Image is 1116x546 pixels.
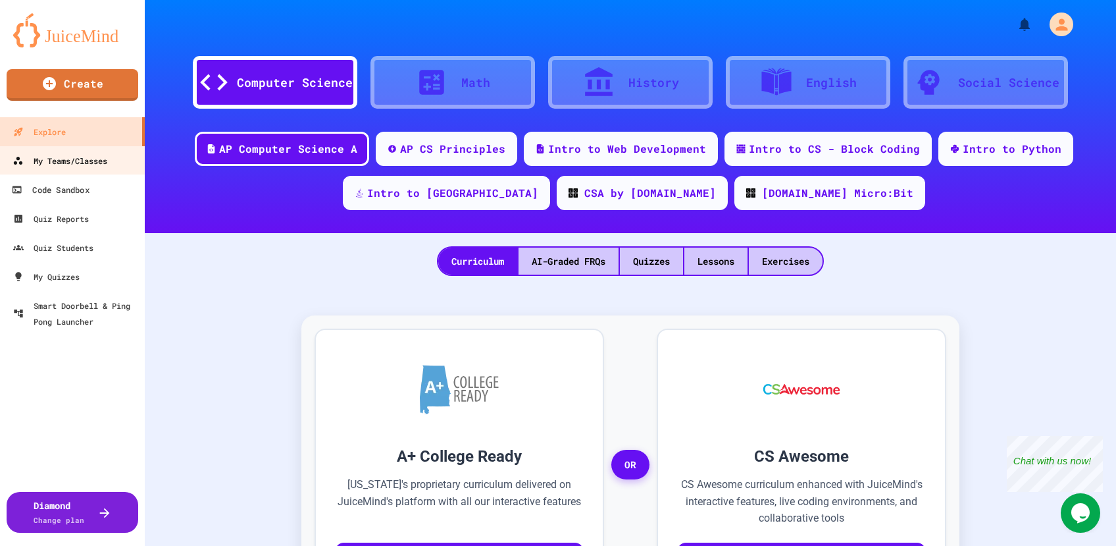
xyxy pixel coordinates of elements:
div: Lessons [684,248,748,275]
div: Quiz Reports [13,211,89,227]
div: Social Science [958,74,1059,92]
div: My Quizzes [13,269,80,285]
div: English [806,74,857,92]
p: [US_STATE]'s proprietary curriculum delivered on JuiceMind's platform with all our interactive fe... [336,476,583,527]
div: My Notifications [992,13,1036,36]
p: CS Awesome curriculum enhanced with JuiceMind's interactive features, live coding environments, a... [678,476,925,527]
a: Create [7,69,138,101]
div: AP Computer Science A [219,141,357,157]
div: Quizzes [620,248,683,275]
div: Math [461,74,490,92]
span: OR [611,450,649,480]
img: logo-orange.svg [13,13,132,47]
iframe: chat widget [1007,436,1103,492]
div: Intro to CS - Block Coding [749,141,920,157]
img: CS Awesome [750,350,853,429]
div: AI-Graded FRQs [519,248,619,275]
div: CSA by [DOMAIN_NAME] [584,185,716,201]
img: CODE_logo_RGB.png [746,188,755,198]
div: Quiz Students [13,240,93,256]
div: My Teams/Classes [13,153,107,169]
div: Intro to Web Development [548,141,706,157]
img: CODE_logo_RGB.png [569,188,578,198]
div: Smart Doorbell & Ping Pong Launcher [13,298,139,329]
div: Curriculum [438,248,517,275]
h3: A+ College Ready [336,445,583,468]
div: Exercises [749,248,823,275]
div: Intro to Python [963,141,1061,157]
div: AP CS Principles [400,141,505,157]
div: History [628,74,679,92]
div: Diamond [34,499,84,526]
span: Change plan [34,515,84,525]
button: DiamondChange plan [7,492,138,533]
div: [DOMAIN_NAME] Micro:Bit [762,185,913,201]
div: My Account [1036,9,1077,40]
div: Computer Science [237,74,353,92]
div: Intro to [GEOGRAPHIC_DATA] [367,185,538,201]
h3: CS Awesome [678,445,925,468]
img: A+ College Ready [420,365,499,414]
div: Explore [13,124,66,140]
iframe: chat widget [1061,493,1103,533]
div: Code Sandbox [11,182,89,198]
